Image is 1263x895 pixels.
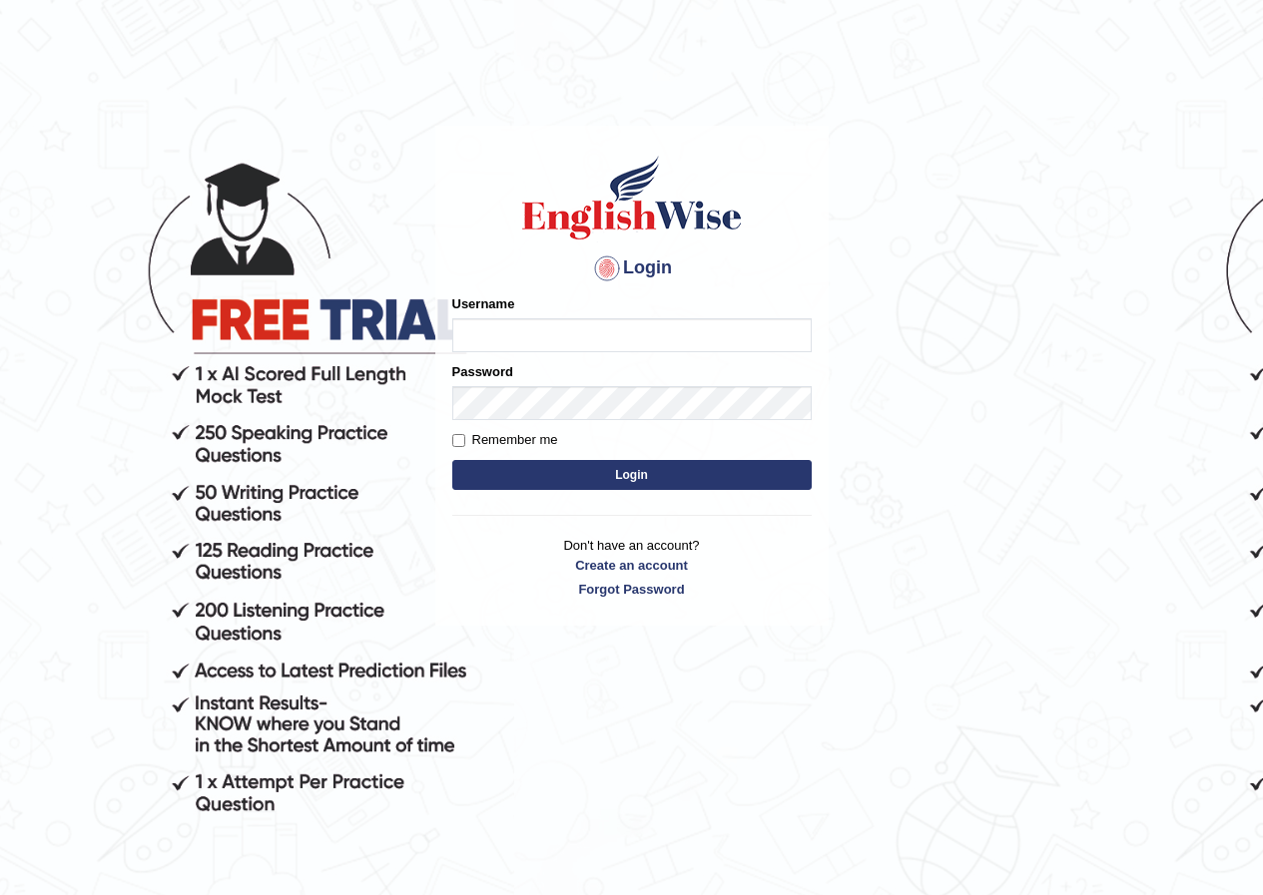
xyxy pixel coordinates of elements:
[452,252,812,284] h4: Login
[452,434,465,447] input: Remember me
[452,294,515,313] label: Username
[452,430,558,450] label: Remember me
[452,362,513,381] label: Password
[452,580,812,599] a: Forgot Password
[452,536,812,598] p: Don't have an account?
[452,460,812,490] button: Login
[518,153,746,242] img: Logo of English Wise sign in for intelligent practice with AI
[452,556,812,575] a: Create an account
